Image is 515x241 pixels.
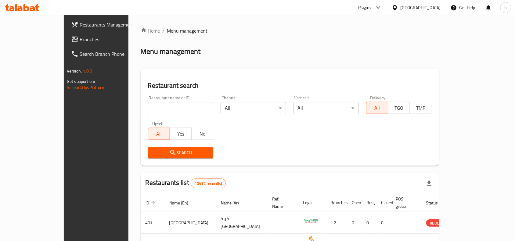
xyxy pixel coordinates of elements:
label: Upsell [152,122,164,126]
a: Restaurants Management [66,17,150,32]
a: Search Branch Phone [66,47,150,61]
span: All [369,104,386,112]
span: Search Branch Phone [80,50,145,58]
a: Support.OpsPlatform [67,83,106,91]
span: Branches [80,36,145,43]
span: Menu management [167,27,208,34]
span: Get support on: [67,77,95,85]
button: TGO [388,102,410,114]
li: / [163,27,165,34]
h2: Restaurants list [146,178,226,188]
span: Name (Ar) [221,199,247,207]
div: Export file [422,176,437,191]
td: 0 [362,212,376,234]
a: Branches [66,32,150,47]
button: No [191,128,213,140]
label: Delivery [370,96,386,100]
span: Search [153,149,209,157]
h2: Menu management [141,47,201,56]
span: 10412 record(s) [191,181,225,186]
span: Restaurants Management [80,21,145,28]
th: Logo [298,193,326,212]
button: Search [148,147,214,158]
div: Total records count [191,179,226,188]
th: Branches [326,193,347,212]
span: All [151,129,167,138]
td: 0 [376,212,391,234]
span: ID [146,199,157,207]
th: Closed [376,193,391,212]
h2: Restaurant search [148,81,432,90]
span: 1.0.0 [83,67,92,75]
td: 0 [347,212,362,234]
span: Status [426,199,446,207]
nav: breadcrumb [141,27,439,34]
button: Yes [170,128,192,140]
td: [GEOGRAPHIC_DATA] [164,212,216,234]
img: Spicy Village [303,214,319,229]
span: POS group [396,195,414,210]
span: HIDDEN [426,220,445,227]
span: h [505,4,507,11]
div: All [294,102,359,114]
span: No [194,129,211,138]
input: Search for restaurant name or ID.. [148,102,214,114]
span: Name (En) [169,199,196,207]
span: Yes [172,129,189,138]
span: TGO [391,104,408,112]
td: 401 [141,212,164,234]
span: Version: [67,67,82,75]
div: [GEOGRAPHIC_DATA] [401,4,441,11]
span: Ref. Name [272,195,291,210]
div: All [221,102,286,114]
td: قرية [GEOGRAPHIC_DATA] [216,212,268,234]
a: Home [141,27,160,34]
button: All [148,128,170,140]
button: All [366,102,388,114]
td: 2 [326,212,347,234]
th: Busy [362,193,376,212]
span: TMP [412,104,429,112]
th: Open [347,193,362,212]
div: Plugins [358,4,372,11]
button: TMP [410,102,432,114]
